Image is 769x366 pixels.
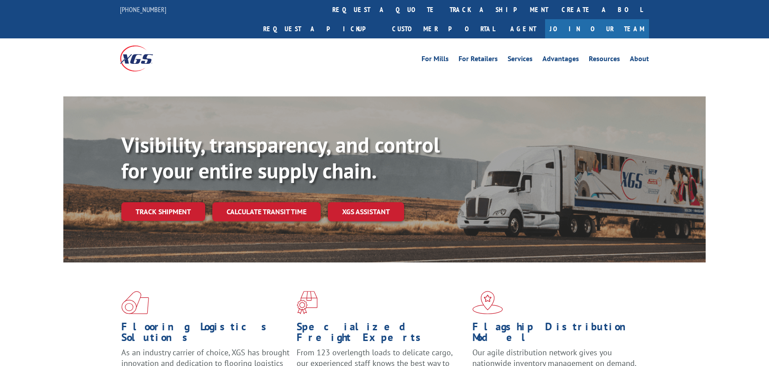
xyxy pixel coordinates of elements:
[297,321,465,347] h1: Specialized Freight Experts
[385,19,501,38] a: Customer Portal
[121,131,440,184] b: Visibility, transparency, and control for your entire supply chain.
[121,321,290,347] h1: Flooring Logistics Solutions
[545,19,649,38] a: Join Our Team
[472,321,641,347] h1: Flagship Distribution Model
[459,55,498,65] a: For Retailers
[120,5,166,14] a: [PHONE_NUMBER]
[542,55,579,65] a: Advantages
[121,202,205,221] a: Track shipment
[472,291,503,314] img: xgs-icon-flagship-distribution-model-red
[508,55,533,65] a: Services
[212,202,321,221] a: Calculate transit time
[501,19,545,38] a: Agent
[589,55,620,65] a: Resources
[422,55,449,65] a: For Mills
[328,202,404,221] a: XGS ASSISTANT
[630,55,649,65] a: About
[121,291,149,314] img: xgs-icon-total-supply-chain-intelligence-red
[256,19,385,38] a: Request a pickup
[297,291,318,314] img: xgs-icon-focused-on-flooring-red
